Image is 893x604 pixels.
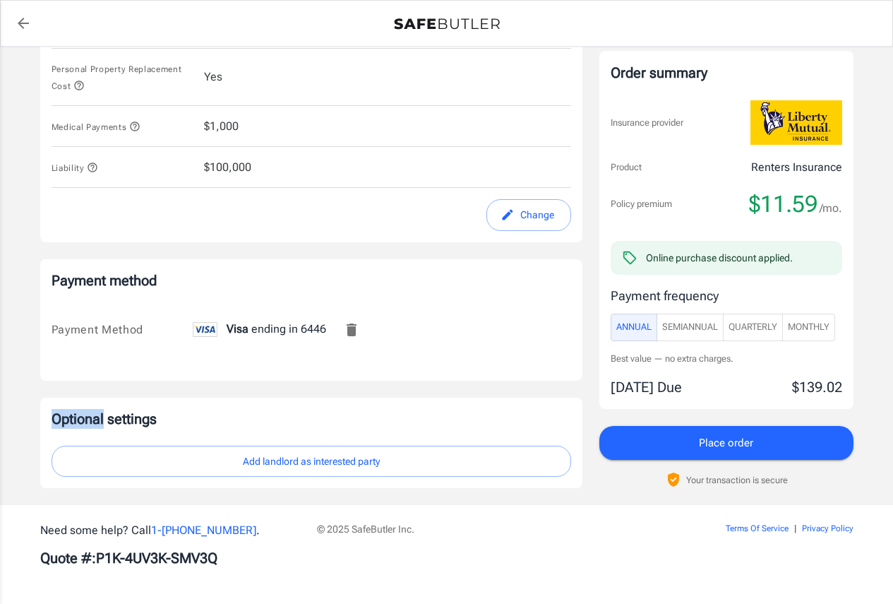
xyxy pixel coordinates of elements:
[193,322,217,337] img: visa
[151,523,256,537] a: 1-[PHONE_NUMBER]
[52,122,141,132] span: Medical Payments
[52,271,571,290] p: Payment method
[52,118,141,135] button: Medical Payments
[227,322,248,336] span: Visa
[750,100,842,145] img: Liberty Mutual
[611,160,642,174] p: Product
[394,18,500,30] img: Back to quotes
[52,163,99,173] span: Liability
[686,473,788,487] p: Your transaction is secure
[52,60,193,94] button: Personal Property Replacement Cost
[751,159,842,176] p: Renters Insurance
[611,62,842,83] div: Order summary
[657,314,724,341] button: SemiAnnual
[40,550,217,567] b: Quote #: P1K-4UV3K-SMV3Q
[52,64,182,91] span: Personal Property Replacement Cost
[335,313,368,347] button: Remove this card
[317,522,646,536] p: © 2025 SafeButler Inc.
[802,523,853,533] a: Privacy Policy
[611,115,683,129] p: Insurance provider
[52,446,571,478] button: Add landlord as interested party
[611,314,657,341] button: Annual
[193,322,326,336] span: ending in 6446
[599,426,853,460] button: Place order
[52,409,571,429] p: Optional settings
[662,319,718,336] span: SemiAnnual
[204,69,222,85] span: Yes
[820,199,842,218] span: /mo.
[611,352,842,365] p: Best value — no extra charges.
[611,377,682,398] p: [DATE] Due
[9,9,37,37] a: back to quotes
[729,319,777,336] span: Quarterly
[204,159,251,176] span: $100,000
[204,118,239,135] span: $1,000
[611,197,672,211] p: Policy premium
[782,314,835,341] button: Monthly
[723,314,783,341] button: Quarterly
[611,286,842,305] p: Payment frequency
[792,377,842,398] p: $139.02
[749,190,817,218] span: $11.59
[646,251,793,265] div: Online purchase discount applied.
[52,159,99,176] button: Liability
[794,523,796,533] span: |
[726,523,789,533] a: Terms Of Service
[52,321,193,338] div: Payment Method
[616,319,652,336] span: Annual
[40,522,300,539] p: Need some help? Call .
[699,434,753,452] span: Place order
[788,319,829,336] span: Monthly
[486,199,571,231] button: edit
